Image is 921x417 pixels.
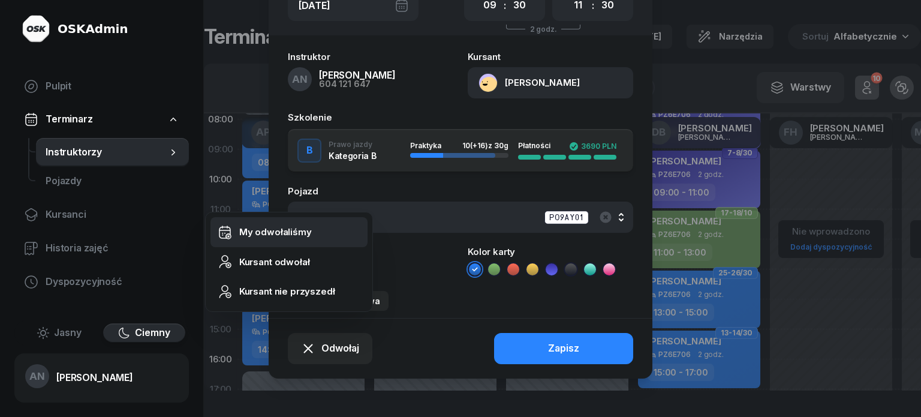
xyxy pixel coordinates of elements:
[46,207,179,223] span: Kursanci
[103,323,186,343] button: Ciemny
[14,234,189,263] a: Historia zajęć
[292,74,308,85] span: AN
[46,79,179,94] span: Pulpit
[58,20,128,37] div: OSKAdmin
[46,112,93,127] span: Terminarz
[29,371,45,382] span: AN
[46,145,167,160] span: Instruktorzy
[288,333,372,364] button: Odwołaj
[544,211,589,224] div: PO9AY01
[56,373,133,382] div: [PERSON_NAME]
[319,80,396,88] div: 604 121 647
[36,138,189,167] a: Instruktorzy
[321,341,359,356] span: Odwołaj
[14,268,189,296] a: Dyspozycyjność
[239,224,312,240] div: My odwołaliśmy
[14,106,189,133] a: Terminarz
[239,254,310,270] div: Kursant odwołał
[288,202,633,233] button: KIA RIOPO9AY01
[14,72,189,101] a: Pulpit
[494,333,633,364] button: Zapisz
[22,14,50,43] img: logo-light@2x.png
[46,241,179,256] span: Historia zajęć
[548,341,579,356] div: Zapisz
[36,167,189,196] a: Pojazdy
[46,274,179,290] span: Dyspozycyjność
[468,67,633,98] button: [PERSON_NAME]
[135,325,170,341] span: Ciemny
[54,325,82,341] span: Jasny
[18,323,101,343] button: Jasny
[239,284,335,299] div: Kursant nie przyszedł
[14,200,189,229] a: Kursanci
[319,70,396,80] div: [PERSON_NAME]
[46,173,179,189] span: Pojazdy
